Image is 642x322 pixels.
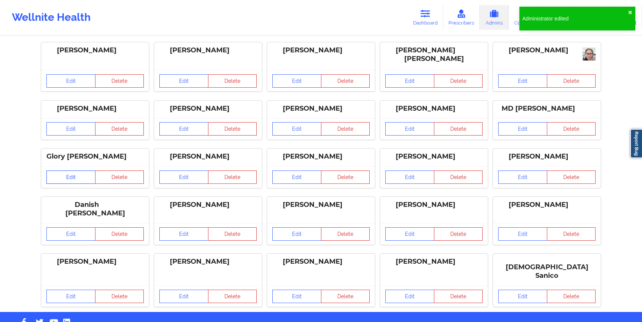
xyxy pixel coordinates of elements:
[46,257,144,266] div: [PERSON_NAME]
[95,170,144,184] button: Delete
[522,15,628,22] div: Administrator edited
[95,227,144,241] button: Delete
[159,201,257,209] div: [PERSON_NAME]
[159,170,208,184] a: Edit
[498,152,596,161] div: [PERSON_NAME]
[480,5,509,30] a: Admins
[498,290,547,303] a: Edit
[434,122,483,136] button: Delete
[95,290,144,303] button: Delete
[208,290,257,303] button: Delete
[498,201,596,209] div: [PERSON_NAME]
[272,104,370,113] div: [PERSON_NAME]
[498,257,596,280] div: [DEMOGRAPHIC_DATA] Sanico
[498,46,596,55] div: [PERSON_NAME]
[272,74,321,88] a: Edit
[547,122,596,136] button: Delete
[547,290,596,303] button: Delete
[95,74,144,88] button: Delete
[509,5,539,30] a: Coaches
[321,170,370,184] button: Delete
[385,290,434,303] a: Edit
[628,10,632,16] button: close
[159,74,208,88] a: Edit
[272,170,321,184] a: Edit
[46,46,144,55] div: [PERSON_NAME]
[434,290,483,303] button: Delete
[385,46,483,63] div: [PERSON_NAME] [PERSON_NAME]
[547,227,596,241] button: Delete
[321,227,370,241] button: Delete
[498,170,547,184] a: Edit
[272,290,321,303] a: Edit
[46,74,95,88] a: Edit
[272,152,370,161] div: [PERSON_NAME]
[208,170,257,184] button: Delete
[443,5,480,30] a: Prescribers
[46,170,95,184] a: Edit
[408,5,443,30] a: Dashboard
[272,201,370,209] div: [PERSON_NAME]
[321,122,370,136] button: Delete
[272,46,370,55] div: [PERSON_NAME]
[321,74,370,88] button: Delete
[46,201,144,218] div: Danish [PERSON_NAME]
[208,227,257,241] button: Delete
[385,201,483,209] div: [PERSON_NAME]
[46,152,144,161] div: Glory [PERSON_NAME]
[208,122,257,136] button: Delete
[46,104,144,113] div: [PERSON_NAME]
[272,257,370,266] div: [PERSON_NAME]
[385,122,434,136] a: Edit
[272,227,321,241] a: Edit
[95,122,144,136] button: Delete
[385,152,483,161] div: [PERSON_NAME]
[498,104,596,113] div: MD [PERSON_NAME]
[159,290,208,303] a: Edit
[434,170,483,184] button: Delete
[46,290,95,303] a: Edit
[272,122,321,136] a: Edit
[385,104,483,113] div: [PERSON_NAME]
[434,227,483,241] button: Delete
[385,74,434,88] a: Edit
[159,46,257,55] div: [PERSON_NAME]
[434,74,483,88] button: Delete
[46,227,95,241] a: Edit
[208,74,257,88] button: Delete
[498,74,547,88] a: Edit
[46,122,95,136] a: Edit
[159,104,257,113] div: [PERSON_NAME]
[498,122,547,136] a: Edit
[547,74,596,88] button: Delete
[385,170,434,184] a: Edit
[159,257,257,266] div: [PERSON_NAME]
[583,48,596,61] img: e8612539-5060-4a24-b9d8-512d2f74be3c_linked-id.jpg
[630,129,642,158] a: Report Bug
[159,122,208,136] a: Edit
[159,152,257,161] div: [PERSON_NAME]
[498,227,547,241] a: Edit
[547,170,596,184] button: Delete
[385,257,483,266] div: [PERSON_NAME]
[385,227,434,241] a: Edit
[159,227,208,241] a: Edit
[321,290,370,303] button: Delete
